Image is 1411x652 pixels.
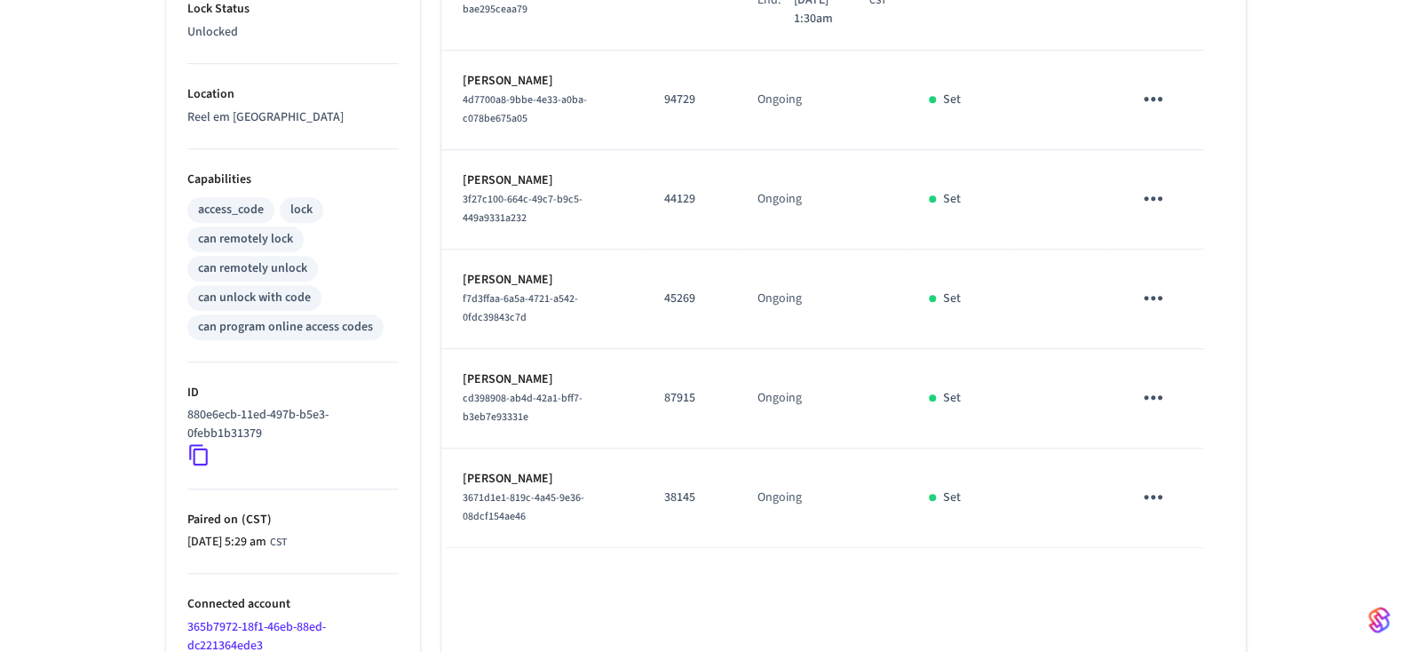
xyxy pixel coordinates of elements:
[463,490,584,524] span: 3671d1e1-819c-4a45-9e36-08dcf154ae46
[198,259,307,278] div: can remotely unlock
[463,72,622,91] p: [PERSON_NAME]
[943,389,961,408] p: Set
[187,384,399,402] p: ID
[463,171,622,190] p: [PERSON_NAME]
[187,533,287,552] div: Asia/Shanghai
[270,535,287,551] span: CST
[198,201,264,219] div: access_code
[290,201,313,219] div: lock
[463,192,583,226] span: 3f27c100-664c-49c7-b9c5-449a9331a232
[187,23,399,42] p: Unlocked
[664,190,715,209] p: 44129
[187,533,266,552] span: [DATE] 5:29 am
[187,171,399,189] p: Capabilities
[664,389,715,408] p: 87915
[198,230,293,249] div: can remotely lock
[187,85,399,104] p: Location
[943,290,961,308] p: Set
[463,370,622,389] p: [PERSON_NAME]
[736,449,908,548] td: Ongoing
[736,51,908,150] td: Ongoing
[943,489,961,507] p: Set
[943,91,961,109] p: Set
[1368,606,1390,634] img: SeamLogoGradient.69752ec5.svg
[238,511,272,529] span: ( CST )
[198,289,311,307] div: can unlock with code
[664,489,715,507] p: 38145
[943,190,961,209] p: Set
[463,470,622,489] p: [PERSON_NAME]
[463,92,587,126] span: 4d7700a8-9bbe-4e33-a0ba-c078be675a05
[664,290,715,308] p: 45269
[187,595,399,614] p: Connected account
[664,91,715,109] p: 94729
[187,511,399,529] p: Paired on
[463,271,622,290] p: [PERSON_NAME]
[736,349,908,449] td: Ongoing
[463,291,578,325] span: f7d3ffaa-6a5a-4721-a542-0fdc39843c7d
[736,150,908,250] td: Ongoing
[463,391,583,425] span: cd398908-ab4d-42a1-bff7-b3eb7e93331e
[187,406,392,443] p: 880e6ecb-11ed-497b-b5e3-0febb1b31379
[198,318,373,337] div: can program online access codes
[187,108,399,127] p: Reel em [GEOGRAPHIC_DATA]
[736,250,908,349] td: Ongoing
